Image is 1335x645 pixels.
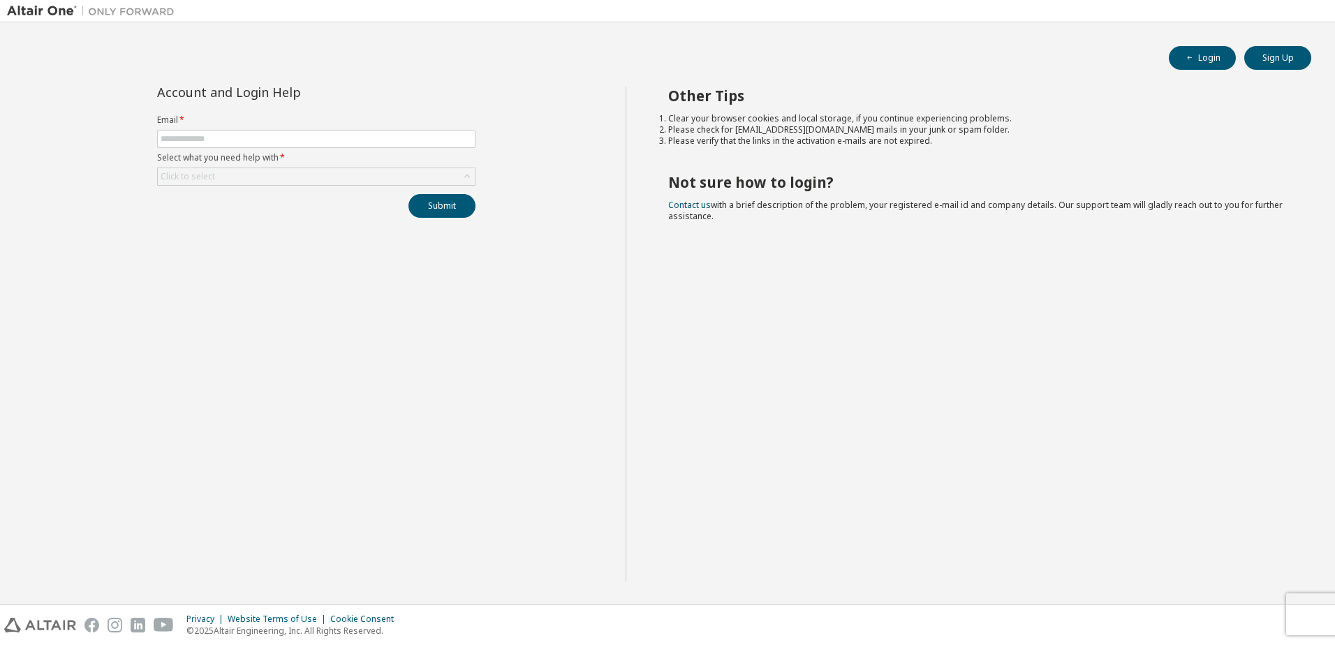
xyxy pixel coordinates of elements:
label: Email [157,114,475,126]
div: Click to select [158,168,475,185]
div: Privacy [186,614,228,625]
p: © 2025 Altair Engineering, Inc. All Rights Reserved. [186,625,402,637]
button: Login [1169,46,1236,70]
div: Website Terms of Use [228,614,330,625]
h2: Other Tips [668,87,1287,105]
div: Click to select [161,171,215,182]
img: youtube.svg [154,618,174,632]
h2: Not sure how to login? [668,173,1287,191]
li: Please check for [EMAIL_ADDRESS][DOMAIN_NAME] mails in your junk or spam folder. [668,124,1287,135]
button: Sign Up [1244,46,1311,70]
div: Cookie Consent [330,614,402,625]
li: Please verify that the links in the activation e-mails are not expired. [668,135,1287,147]
img: linkedin.svg [131,618,145,632]
label: Select what you need help with [157,152,475,163]
span: with a brief description of the problem, your registered e-mail id and company details. Our suppo... [668,199,1283,222]
div: Account and Login Help [157,87,412,98]
img: facebook.svg [84,618,99,632]
img: Altair One [7,4,182,18]
li: Clear your browser cookies and local storage, if you continue experiencing problems. [668,113,1287,124]
a: Contact us [668,199,711,211]
button: Submit [408,194,475,218]
img: altair_logo.svg [4,618,76,632]
img: instagram.svg [108,618,122,632]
